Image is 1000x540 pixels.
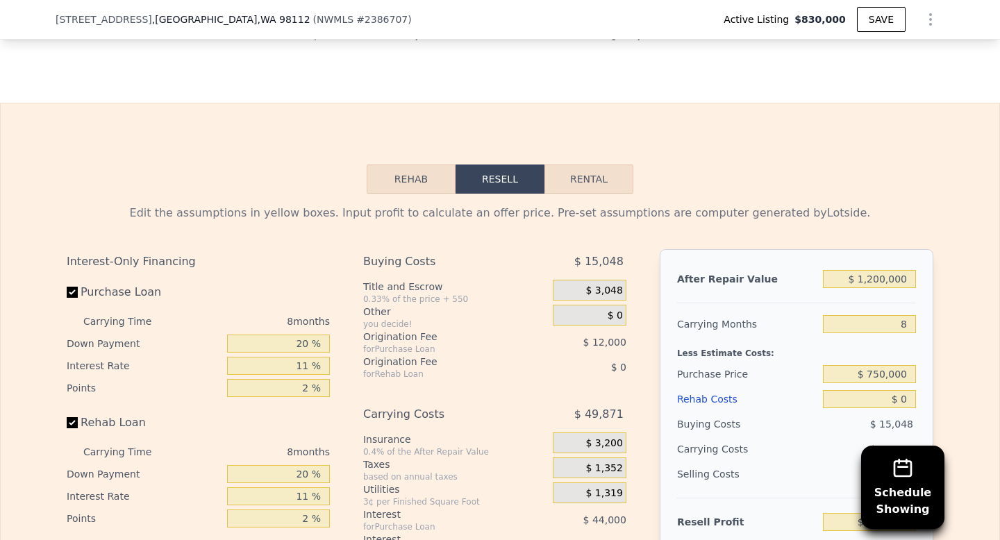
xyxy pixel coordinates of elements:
[544,164,633,194] button: Rental
[363,355,518,369] div: Origination Fee
[574,249,624,274] span: $ 15,048
[363,432,547,446] div: Insurance
[356,14,408,25] span: # 2386707
[608,310,623,322] span: $ 0
[677,267,817,292] div: After Repair Value
[677,387,817,412] div: Rehab Costs
[67,463,222,485] div: Down Payment
[152,12,310,26] span: , [GEOGRAPHIC_DATA]
[363,305,547,319] div: Other
[67,205,933,221] div: Edit the assumptions in yellow boxes. Input profit to calculate an offer price. Pre-set assumptio...
[677,362,817,387] div: Purchase Price
[677,509,817,534] div: Resell Profit
[67,355,222,377] div: Interest Rate
[67,332,222,355] div: Down Payment
[363,249,518,274] div: Buying Costs
[585,285,622,297] span: $ 3,048
[677,337,916,362] div: Less Estimate Costs:
[67,377,222,399] div: Points
[917,6,944,33] button: Show Options
[724,12,794,26] span: Active Listing
[583,514,626,525] span: $ 44,000
[67,417,78,428] input: Rehab Loan
[456,164,544,194] button: Resell
[363,471,547,482] div: based on annual taxes
[677,437,764,462] div: Carrying Costs
[585,462,622,475] span: $ 1,352
[317,14,353,25] span: NWMLS
[611,362,626,373] span: $ 0
[363,457,547,471] div: Taxes
[363,280,547,294] div: Title and Escrow
[67,249,330,274] div: Interest-Only Financing
[67,287,78,298] input: Purchase Loan
[363,446,547,457] div: 0.4% of the After Repair Value
[257,14,310,25] span: , WA 98112
[677,312,817,337] div: Carrying Months
[363,507,518,521] div: Interest
[67,410,222,435] label: Rehab Loan
[313,12,412,26] div: ( )
[794,12,846,26] span: $830,000
[363,482,547,496] div: Utilities
[585,437,622,450] span: $ 3,200
[56,12,152,26] span: [STREET_ADDRESS]
[870,419,913,430] span: $ 15,048
[363,330,518,344] div: Origination Fee
[363,521,518,532] div: for Purchase Loan
[83,441,174,463] div: Carrying Time
[363,319,547,330] div: you decide!
[363,294,547,305] div: 0.33% of the price + 550
[83,310,174,332] div: Carrying Time
[67,507,222,530] div: Points
[367,164,456,194] button: Rehab
[585,487,622,500] span: $ 1,319
[179,310,330,332] div: 8 months
[870,444,913,455] span: $ 49,871
[67,280,222,305] label: Purchase Loan
[363,369,518,380] div: for Rehab Loan
[677,412,817,437] div: Buying Costs
[583,337,626,348] span: $ 12,000
[857,7,906,32] button: SAVE
[861,446,944,529] button: ScheduleShowing
[363,344,518,355] div: for Purchase Loan
[67,485,222,507] div: Interest Rate
[179,441,330,463] div: 8 months
[363,402,518,427] div: Carrying Costs
[363,496,547,507] div: 3¢ per Finished Square Foot
[574,402,624,427] span: $ 49,871
[677,462,817,487] div: Selling Costs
